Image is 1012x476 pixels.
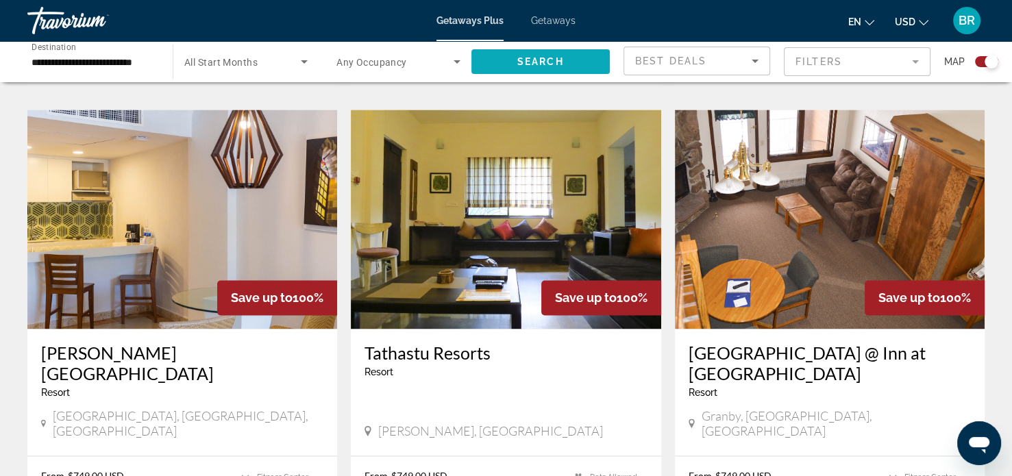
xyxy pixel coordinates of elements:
a: Travorium [27,3,164,38]
span: Resort [365,366,393,377]
span: Resort [689,387,717,398]
a: Getaways Plus [436,15,504,26]
span: Map [944,52,965,71]
a: [GEOGRAPHIC_DATA] @ Inn at [GEOGRAPHIC_DATA] [689,342,971,384]
span: Any Occupancy [336,57,407,68]
iframe: Button to launch messaging window [957,421,1001,465]
span: USD [895,16,915,27]
img: 2349I01X.jpg [675,110,985,329]
span: Best Deals [635,55,706,66]
a: Getaways [531,15,576,26]
span: Save up to [231,290,293,305]
span: en [848,16,861,27]
span: [PERSON_NAME], [GEOGRAPHIC_DATA] [378,423,603,438]
span: Save up to [555,290,617,305]
span: Granby, [GEOGRAPHIC_DATA], [GEOGRAPHIC_DATA] [702,408,971,438]
span: [GEOGRAPHIC_DATA], [GEOGRAPHIC_DATA], [GEOGRAPHIC_DATA] [53,408,323,438]
span: Destination [32,42,76,51]
div: 100% [217,280,337,315]
span: Search [517,56,564,67]
img: DN16I01X.jpg [351,110,661,329]
div: 100% [541,280,661,315]
div: 100% [865,280,985,315]
button: Change language [848,12,874,32]
button: Change currency [895,12,928,32]
a: [PERSON_NAME][GEOGRAPHIC_DATA] [41,342,323,384]
button: User Menu [949,6,985,35]
button: Filter [784,47,930,77]
span: BR [959,14,975,27]
span: Resort [41,387,70,398]
span: All Start Months [184,57,258,68]
a: Tathastu Resorts [365,342,647,363]
span: Save up to [878,290,940,305]
img: 2286I01X.jpg [27,110,337,329]
button: Search [471,49,610,74]
mat-select: Sort by [635,53,758,69]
